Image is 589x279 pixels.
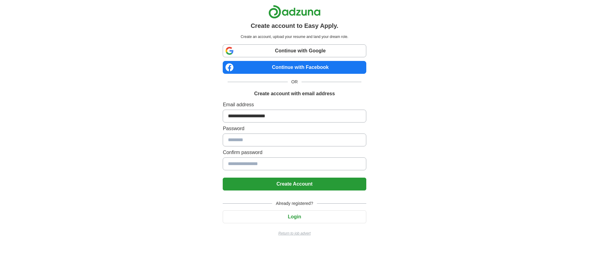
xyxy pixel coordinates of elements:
[223,210,366,223] button: Login
[223,61,366,74] a: Continue with Facebook
[223,214,366,219] a: Login
[223,125,366,132] label: Password
[223,149,366,156] label: Confirm password
[223,231,366,236] a: Return to job advert
[224,34,365,40] p: Create an account, upload your resume and land your dream role.
[223,44,366,57] a: Continue with Google
[268,5,321,19] img: Adzuna logo
[251,21,338,30] h1: Create account to Easy Apply.
[272,200,317,207] span: Already registered?
[223,178,366,190] button: Create Account
[254,90,335,97] h1: Create account with email address
[223,101,366,108] label: Email address
[288,79,302,85] span: OR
